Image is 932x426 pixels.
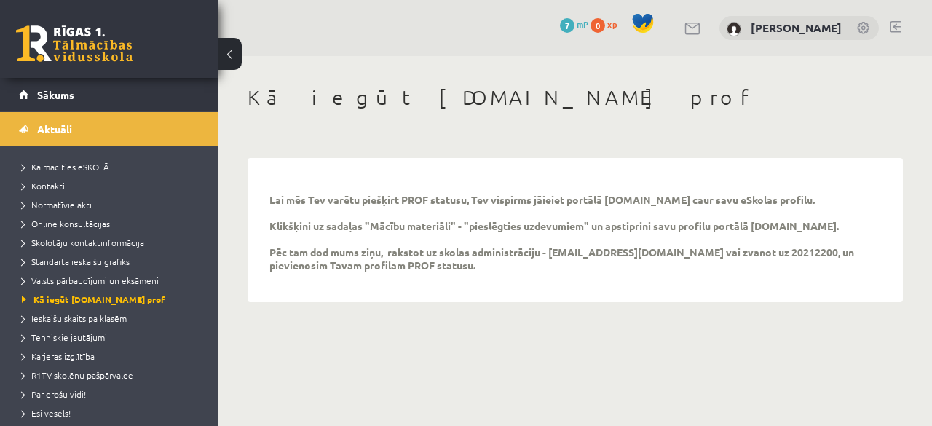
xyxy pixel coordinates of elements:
[22,161,109,173] span: Kā mācīties eSKOLĀ
[22,369,133,381] span: R1TV skolēnu pašpārvalde
[37,122,72,135] span: Aktuāli
[37,88,74,101] span: Sākums
[22,350,95,362] span: Karjeras izglītība
[22,236,204,249] a: Skolotāju kontaktinformācija
[22,160,204,173] a: Kā mācīties eSKOLĀ
[22,350,204,363] a: Karjeras izglītība
[22,255,204,268] a: Standarta ieskaišu grafiks
[22,179,204,192] a: Kontakti
[22,293,204,306] a: Kā iegūt [DOMAIN_NAME] prof
[22,331,107,343] span: Tehniskie jautājumi
[22,218,110,229] span: Online konsultācijas
[591,18,624,30] a: 0 xp
[22,387,204,401] a: Par drošu vidi!
[607,18,617,30] span: xp
[19,112,200,146] a: Aktuāli
[16,25,133,62] a: Rīgas 1. Tālmācības vidusskola
[751,20,842,35] a: [PERSON_NAME]
[22,406,204,419] a: Esi vesels!
[591,18,605,33] span: 0
[22,199,92,210] span: Normatīvie akti
[22,237,144,248] span: Skolotāju kontaktinformācija
[248,85,903,110] h1: Kā iegūt [DOMAIN_NAME] prof
[577,18,588,30] span: mP
[269,193,859,272] p: Lai mēs Tev varētu piešķirt PROF statusu, Tev vispirms jāieiet portālā [DOMAIN_NAME] caur savu eS...
[22,256,130,267] span: Standarta ieskaišu grafiks
[22,217,204,230] a: Online konsultācijas
[19,78,200,111] a: Sākums
[727,22,741,36] img: Anna Enija Kozlinska
[22,198,204,211] a: Normatīvie akti
[560,18,574,33] span: 7
[22,331,204,344] a: Tehniskie jautājumi
[22,312,127,324] span: Ieskaišu skaits pa klasēm
[22,274,204,287] a: Valsts pārbaudījumi un eksāmeni
[560,18,588,30] a: 7 mP
[22,293,165,305] span: Kā iegūt [DOMAIN_NAME] prof
[22,368,204,382] a: R1TV skolēnu pašpārvalde
[22,388,86,400] span: Par drošu vidi!
[22,275,159,286] span: Valsts pārbaudījumi un eksāmeni
[22,312,204,325] a: Ieskaišu skaits pa klasēm
[22,180,65,192] span: Kontakti
[22,407,71,419] span: Esi vesels!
